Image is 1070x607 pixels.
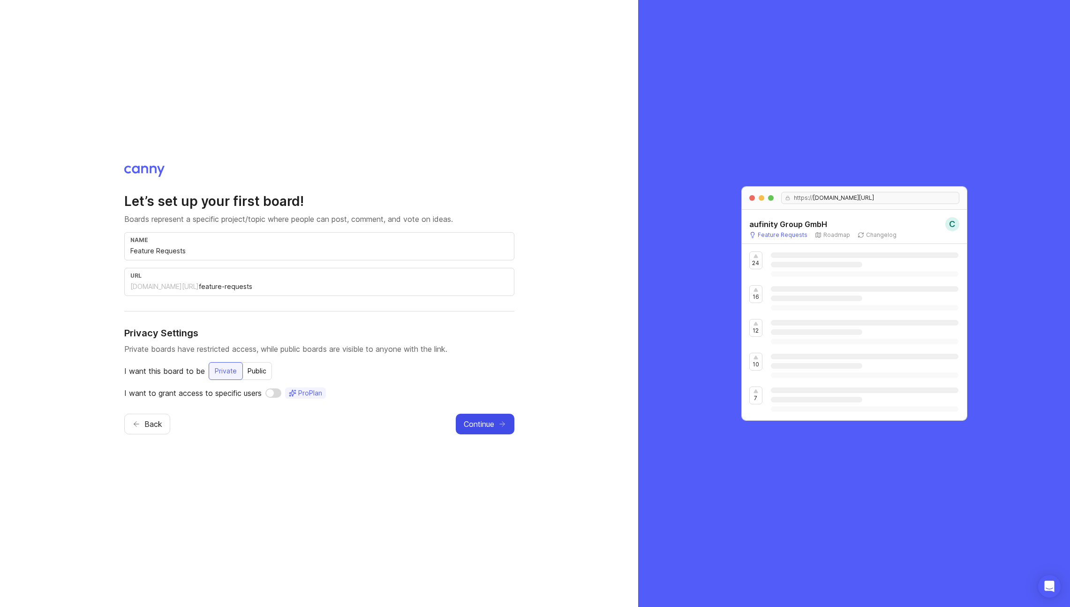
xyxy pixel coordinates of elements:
[823,231,850,239] p: Roadmap
[790,194,813,202] span: https://
[749,219,827,230] h5: aufinity Group GmbH
[866,231,897,239] p: Changelog
[124,343,514,355] p: Private boards have restricted access, while public boards are visible to anyone with the link.
[464,418,494,430] span: Continue
[124,193,514,210] h2: Let’s set up your first board!
[124,326,514,340] h4: Privacy Settings
[456,414,514,434] button: Continue
[124,166,165,177] img: Canny logo
[124,213,514,225] p: Boards represent a specific project/topic where people can post, comment, and vote on ideas.
[209,362,243,380] button: Private
[752,259,759,267] p: 24
[758,231,807,239] p: Feature Requests
[124,387,262,399] p: I want to grant access to specific users
[753,293,759,301] p: 16
[753,361,759,368] p: 10
[298,388,322,398] span: Pro Plan
[124,365,205,377] p: I want this board to be
[130,236,508,243] div: name
[753,327,759,334] p: 12
[242,363,272,379] div: Public
[813,194,874,202] span: [DOMAIN_NAME][URL]
[1038,575,1061,598] div: Open Intercom Messenger
[144,418,162,430] span: Back
[130,246,508,256] input: e.g. Feature Requests
[945,217,959,231] div: C
[130,282,199,291] div: [DOMAIN_NAME][URL]
[242,362,272,380] button: Public
[130,272,508,279] div: url
[754,395,757,402] p: 7
[124,414,170,434] button: Back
